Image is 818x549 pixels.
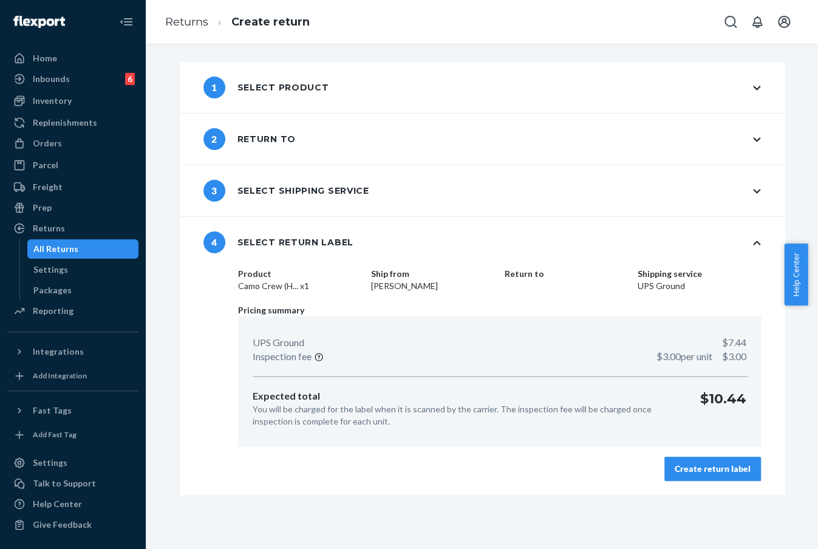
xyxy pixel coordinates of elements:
p: $7.44 [722,336,746,350]
a: Inventory [7,91,138,111]
div: Inbounds [33,73,70,85]
dt: Shipping service [637,268,760,280]
a: Inbounds6 [7,69,138,89]
a: Help Center [7,494,138,514]
span: $3.00 per unit [656,350,712,362]
div: Replenishments [33,117,97,129]
div: 6 [125,73,135,85]
div: Select product [203,77,329,98]
p: Inspection fee [253,350,312,364]
a: Add Fast Tag [7,425,138,445]
span: 1 [203,77,225,98]
button: Close Navigation [114,10,138,34]
div: All Returns [33,243,78,255]
div: Home [33,52,57,64]
p: Expected total [253,389,680,403]
div: Select shipping service [203,180,369,202]
div: Settings [33,264,68,276]
a: Reporting [7,301,138,321]
span: 2 [203,128,225,150]
div: Freight [33,181,63,193]
button: Integrations [7,342,138,361]
p: $10.44 [700,389,746,428]
a: Add Integration [7,366,138,386]
div: Fast Tags [33,404,72,417]
div: Add Fast Tag [33,429,77,440]
a: Prep [7,198,138,217]
button: Open Search Box [718,10,743,34]
p: UPS Ground [253,336,304,350]
div: Settings [33,457,67,469]
button: Help Center [784,244,808,305]
div: Return to [203,128,296,150]
a: Returns [165,15,208,29]
div: Inventory [33,95,72,107]
span: 3 [203,180,225,202]
dd: Camo Crew (H... x1 [238,280,361,292]
button: Open notifications [745,10,769,34]
span: 4 [203,231,225,253]
a: Freight [7,177,138,197]
a: Replenishments [7,113,138,132]
div: Talk to Support [33,477,96,489]
div: Orders [33,137,62,149]
div: Packages [33,284,72,296]
div: Parcel [33,159,58,171]
p: $3.00 [656,350,746,364]
ol: breadcrumbs [155,4,319,40]
button: Fast Tags [7,401,138,420]
dd: UPS Ground [637,280,760,292]
a: Returns [7,219,138,238]
p: Pricing summary [238,304,760,316]
a: Settings [27,260,139,279]
div: Help Center [33,498,82,510]
button: Give Feedback [7,515,138,534]
a: Create return [231,15,310,29]
div: Create return label [675,463,751,475]
dt: Return to [504,268,627,280]
div: Select return label [203,231,353,253]
a: Settings [7,453,138,472]
img: Flexport logo [13,16,65,28]
a: Orders [7,134,138,153]
div: Give Feedback [33,519,92,531]
button: Create return label [664,457,761,481]
div: Integrations [33,346,84,358]
dt: Ship from [371,268,494,280]
a: Parcel [7,155,138,175]
a: Packages [27,281,139,300]
div: Reporting [33,305,73,317]
a: Home [7,49,138,68]
a: Talk to Support [7,474,138,493]
a: All Returns [27,239,139,259]
button: Open account menu [772,10,796,34]
p: You will be charged for the label when it is scanned by the carrier. The inspection fee will be c... [253,403,680,428]
dt: Product [238,268,361,280]
div: Prep [33,202,52,214]
div: Returns [33,222,65,234]
div: Add Integration [33,370,87,381]
dd: [PERSON_NAME] [371,280,494,292]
